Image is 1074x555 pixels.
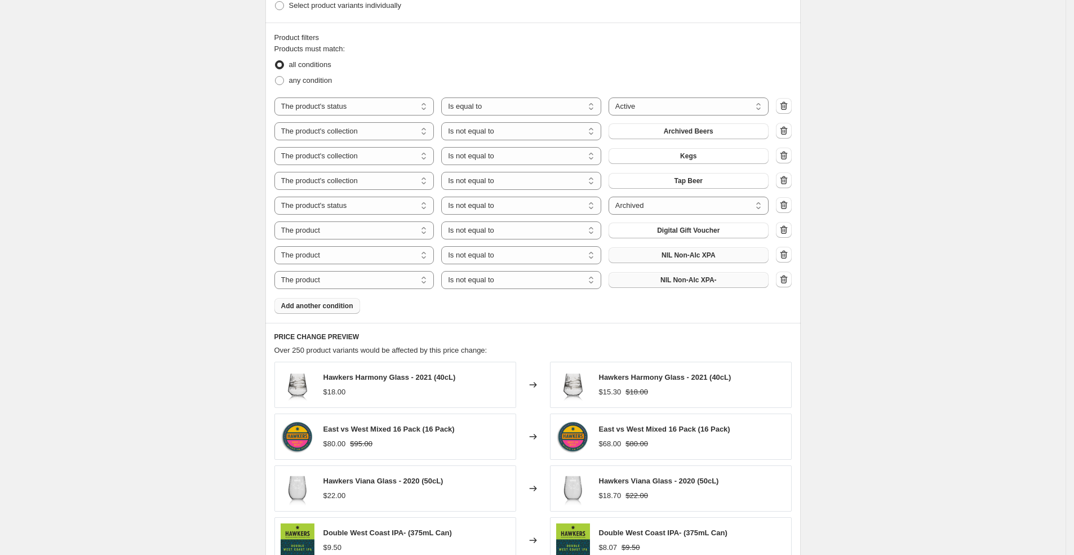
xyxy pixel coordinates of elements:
div: $22.00 [323,490,346,501]
span: NIL Non-Alc XPA- [660,276,717,285]
button: Kegs [609,148,769,164]
button: Tap Beer [609,173,769,189]
strike: $22.00 [625,490,648,501]
span: Select product variants individually [289,1,401,10]
span: all conditions [289,60,331,69]
div: $9.50 [323,542,342,553]
span: Hawkers Viana Glass - 2020 (50cL) [599,477,719,485]
span: Double West Coast IPA- (375mL Can) [323,529,452,537]
span: Over 250 product variants would be affected by this price change: [274,346,487,354]
span: Digital Gift Voucher [657,226,720,235]
strike: $95.00 [350,438,372,450]
img: HawkersVianaGlass2020_FRONT_1_80x.png [281,472,314,505]
span: East vs West Mixed 16 Pack (16 Pack) [323,425,455,433]
button: Archived Beers [609,123,769,139]
span: Tap Beer [674,176,703,185]
span: Add another condition [281,301,353,310]
span: Archived Beers [664,127,713,136]
img: HawkersHarmonyGlas2021_FRONT_2_80x.png [281,368,314,402]
strike: $9.50 [622,542,640,553]
div: $18.00 [323,387,346,398]
img: Hawkers_Mixed_Pack_EASTVSWEST_80x.png [556,420,590,454]
div: $18.70 [599,490,622,501]
button: NIL Non-Alc XPA [609,247,769,263]
span: Hawkers Viana Glass - 2020 (50cL) [323,477,443,485]
strike: $18.00 [625,387,648,398]
strike: $80.00 [625,438,648,450]
div: Product filters [274,32,792,43]
div: $8.07 [599,542,618,553]
img: HawkersVianaGlass2020_FRONT_1_80x.png [556,472,590,505]
span: Kegs [680,152,696,161]
img: HawkersHarmonyGlas2021_FRONT_2_80x.png [556,368,590,402]
span: East vs West Mixed 16 Pack (16 Pack) [599,425,730,433]
span: any condition [289,76,332,85]
button: Digital Gift Voucher [609,223,769,238]
span: Hawkers Harmony Glass - 2021 (40cL) [323,373,456,381]
button: NIL Non-Alc XPA- [609,272,769,288]
div: $68.00 [599,438,622,450]
img: Hawkers_Mixed_Pack_EASTVSWEST_80x.png [281,420,314,454]
div: $80.00 [323,438,346,450]
span: Double West Coast IPA- (375mL Can) [599,529,727,537]
span: NIL Non-Alc XPA [662,251,716,260]
button: Add another condition [274,298,360,314]
span: Products must match: [274,45,345,53]
div: $15.30 [599,387,622,398]
h6: PRICE CHANGE PREVIEW [274,332,792,341]
span: Hawkers Harmony Glass - 2021 (40cL) [599,373,731,381]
